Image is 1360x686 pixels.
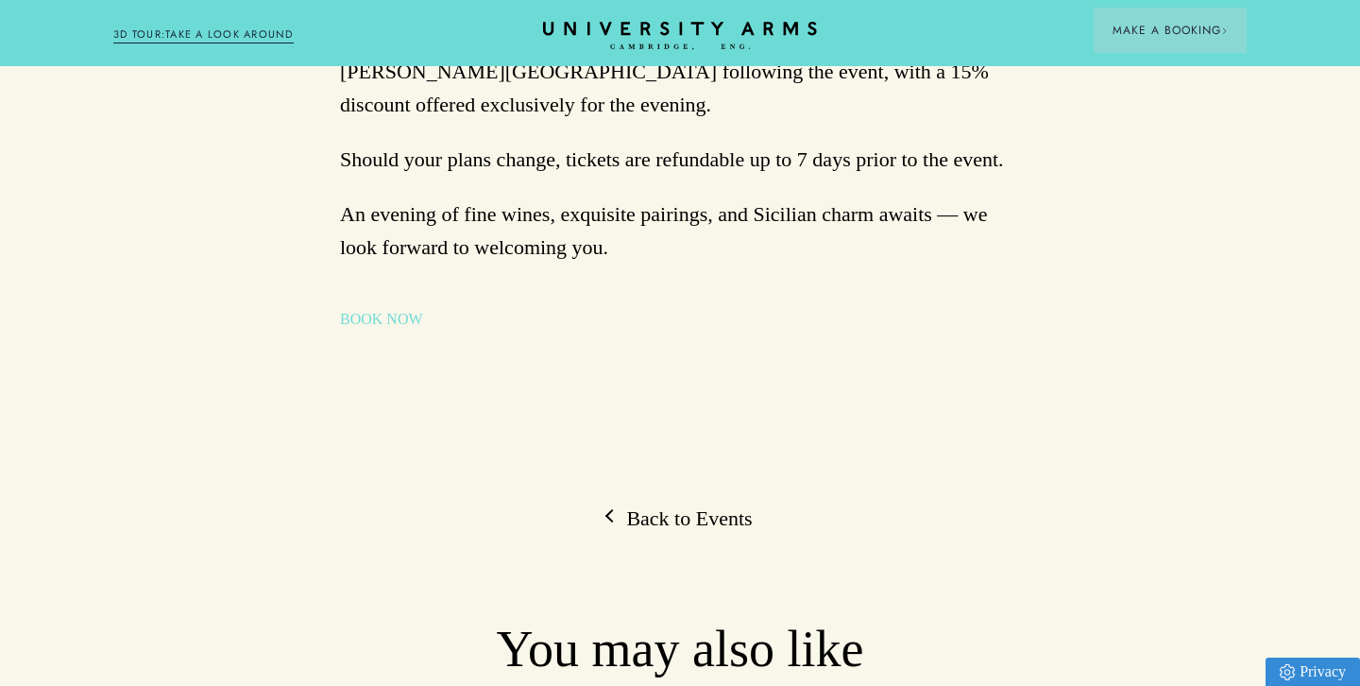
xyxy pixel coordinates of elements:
span: Make a Booking [1113,22,1228,39]
p: An evening of fine wines, exquisite pairings, and Sicilian charm awaits — we look forward to welc... [340,197,1020,264]
button: Make a BookingArrow icon [1094,8,1247,53]
a: Home [543,22,817,51]
img: Privacy [1280,664,1295,680]
p: To complement the tasting, attendees are warmly welcomed to dine at [PERSON_NAME][GEOGRAPHIC_DATA... [340,21,1020,121]
h2: You may also like [113,619,1247,681]
a: BOOK NOW [340,308,423,331]
a: Privacy [1266,658,1360,686]
img: Arrow icon [1221,27,1228,34]
p: Should your plans change, tickets are refundable up to 7 days prior to the event. [340,143,1020,176]
a: Back to Events [607,505,752,533]
a: 3D TOUR:TAKE A LOOK AROUND [113,26,294,43]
